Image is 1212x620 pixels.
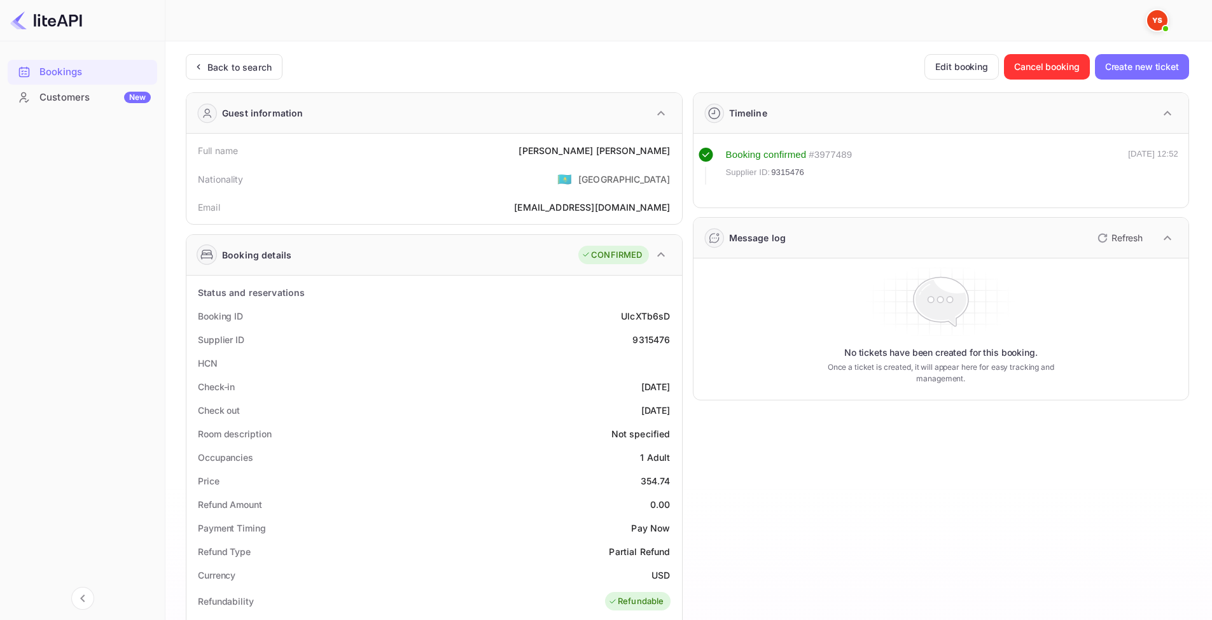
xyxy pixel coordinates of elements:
[10,10,82,31] img: LiteAPI logo
[198,309,243,323] div: Booking ID
[650,498,671,511] div: 0.00
[198,498,262,511] div: Refund Amount
[807,362,1074,384] p: Once a ticket is created, it will appear here for easy tracking and management.
[1095,54,1189,80] button: Create new ticket
[198,451,253,464] div: Occupancies
[198,521,266,535] div: Payment Timing
[641,404,671,417] div: [DATE]
[71,587,94,610] button: Collapse navigation
[198,427,271,440] div: Room description
[1090,228,1148,248] button: Refresh
[198,595,254,608] div: Refundability
[198,474,219,488] div: Price
[1004,54,1090,80] button: Cancel booking
[641,380,671,393] div: [DATE]
[198,201,220,214] div: Email
[631,521,670,535] div: Pay Now
[514,201,670,214] div: [EMAIL_ADDRESS][DOMAIN_NAME]
[198,568,235,582] div: Currency
[198,545,251,558] div: Refund Type
[609,545,670,558] div: Partial Refund
[124,92,151,103] div: New
[519,144,670,157] div: [PERSON_NAME] [PERSON_NAME]
[198,173,244,186] div: Nationality
[578,173,671,186] div: [GEOGRAPHIC_DATA]
[557,167,572,190] span: United States
[729,231,786,244] div: Message log
[207,60,272,74] div: Back to search
[632,333,670,346] div: 9315476
[729,106,767,120] div: Timeline
[924,54,999,80] button: Edit booking
[8,85,157,109] a: CustomersNew
[39,90,151,105] div: Customers
[198,333,244,346] div: Supplier ID
[8,60,157,83] a: Bookings
[222,106,303,120] div: Guest information
[582,249,642,262] div: CONFIRMED
[640,451,670,464] div: 1 Adult
[198,356,218,370] div: HCN
[1128,148,1178,185] div: [DATE] 12:52
[621,309,670,323] div: UlcXTb6sD
[222,248,291,262] div: Booking details
[641,474,671,488] div: 354.74
[611,427,671,440] div: Not specified
[726,166,770,179] span: Supplier ID:
[1111,231,1143,244] p: Refresh
[1147,10,1167,31] img: Yandex Support
[39,65,151,80] div: Bookings
[844,346,1038,359] p: No tickets have been created for this booking.
[198,286,305,299] div: Status and reservations
[198,380,235,393] div: Check-in
[726,148,807,162] div: Booking confirmed
[771,166,804,179] span: 9315476
[198,144,238,157] div: Full name
[198,404,240,417] div: Check out
[8,85,157,110] div: CustomersNew
[8,60,157,85] div: Bookings
[608,595,664,608] div: Refundable
[651,568,670,582] div: USD
[809,148,852,162] div: # 3977489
